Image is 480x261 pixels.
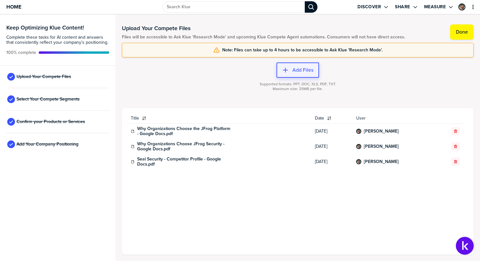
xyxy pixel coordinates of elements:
[17,119,85,124] span: Confirm your Products or Services
[137,157,232,167] a: Seal Security - Competitor Profile - Google Docs.pdf
[458,3,466,11] a: Edit Profile
[6,50,36,55] span: Active
[17,97,80,102] span: Select Your Compete Segments
[364,129,399,134] a: [PERSON_NAME]
[458,3,465,10] div: Gal Toren
[356,159,361,164] div: Gal Toren
[17,74,71,79] span: Upload Your Compete Files
[311,113,352,123] button: Date
[137,126,232,136] a: Why Organizations Choose the JFrog Platform - Google Docs.pdf
[315,144,349,149] span: [DATE]
[163,1,305,13] input: Search Klue
[459,4,465,10] img: 46f3b0b44538a522d6d99aec6143dc7c-sml.png
[127,113,311,123] button: Title
[305,1,317,13] div: Search Klue
[131,116,139,121] span: Title
[273,87,323,91] span: Maximum size: 25MB per file.
[356,144,361,149] div: Gal Toren
[137,141,232,152] a: Why Organizations Choose JFrog Security - Google Docs.pdf
[356,129,361,134] div: Gal Toren
[364,144,399,149] a: [PERSON_NAME]
[6,35,109,45] span: Complete these tasks for AI content and answers that consistently reflect your company’s position...
[6,25,109,30] h3: Keep Optimizing Klue Content!
[450,24,474,40] button: Done
[292,67,313,73] label: Add Files
[357,160,361,164] img: 46f3b0b44538a522d6d99aec6143dc7c-sml.png
[424,4,446,10] label: Measure
[122,24,405,32] h1: Upload Your Compete Files
[357,129,361,133] img: 46f3b0b44538a522d6d99aec6143dc7c-sml.png
[222,48,383,53] span: Note: Files can take up to 4 hours to be accessible to Ask Klue 'Research Mode'.
[364,159,399,164] a: [PERSON_NAME]
[357,4,381,10] label: Discover
[356,116,433,121] span: User
[315,116,324,121] span: Date
[456,237,474,255] button: Open Support Center
[17,142,78,147] span: Add Your Company Positioning
[260,82,336,87] span: Supported formats: PPT, DOC, XLS, PDF, TXT.
[357,145,361,148] img: 46f3b0b44538a522d6d99aec6143dc7c-sml.png
[6,4,21,10] span: Home
[315,159,349,164] span: [DATE]
[122,35,405,40] span: Files will be accessible to Ask Klue 'Research Mode' and upcoming Klue Compete Agent automations....
[456,29,468,35] label: Done
[277,62,319,78] button: Add Files
[315,129,349,134] span: [DATE]
[395,4,410,10] label: Share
